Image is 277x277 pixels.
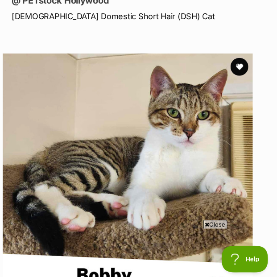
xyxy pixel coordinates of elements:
span: Close [203,220,227,229]
p: [DEMOGRAPHIC_DATA] Domestic Short Hair (DSH) Cat [12,10,253,22]
iframe: Help Scout Beacon - Open [222,246,268,273]
button: favourite [231,58,248,76]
